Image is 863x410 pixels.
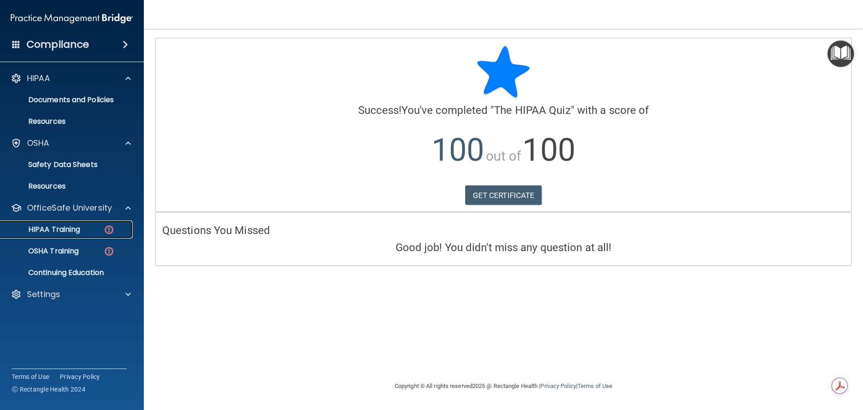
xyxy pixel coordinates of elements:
[11,289,131,300] a: Settings
[486,148,521,164] span: out of
[11,9,133,27] img: PMB logo
[522,131,575,168] span: 100
[27,73,50,84] p: HIPAA
[6,182,129,191] p: Resources
[431,131,484,168] span: 100
[27,203,112,213] p: OfficeSafe University
[827,41,854,67] button: Open Resource Center
[358,104,402,117] span: Success!
[6,160,129,169] p: Safety Data Sheets
[27,38,89,51] h4: Compliance
[540,383,576,389] a: Privacy Policy
[12,385,85,394] span: Ⓒ Rectangle Health 2024
[6,247,79,256] p: OSHA Training
[27,138,49,149] p: OSHA
[162,104,845,116] h4: You've completed " " with a score of
[6,95,129,104] p: Documents and Policies
[11,73,131,84] a: HIPAA
[162,242,845,253] h4: Good job! You didn't miss any question at all!
[60,372,100,381] a: Privacy Policy
[11,138,131,149] a: OSHA
[578,383,612,389] a: Terms of Use
[476,45,530,99] img: blue-star-rounded.9d042014.png
[27,289,60,300] p: Settings
[6,225,80,234] p: HIPAA Training
[12,372,49,381] a: Terms of Use
[11,203,131,213] a: OfficeSafe University
[162,225,845,236] h4: Questions You Missed
[6,268,129,277] p: Continuing Education
[818,348,852,382] iframe: Drift Widget Chat Controller
[6,117,129,126] p: Resources
[465,185,542,205] a: GET CERTIFICATE
[494,104,570,117] span: The HIPAA Quiz
[103,224,115,235] img: danger-circle.6113f641.png
[103,246,115,257] img: danger-circle.6113f641.png
[339,372,667,401] div: Copyright © All rights reserved 2025 @ Rectangle Health | |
